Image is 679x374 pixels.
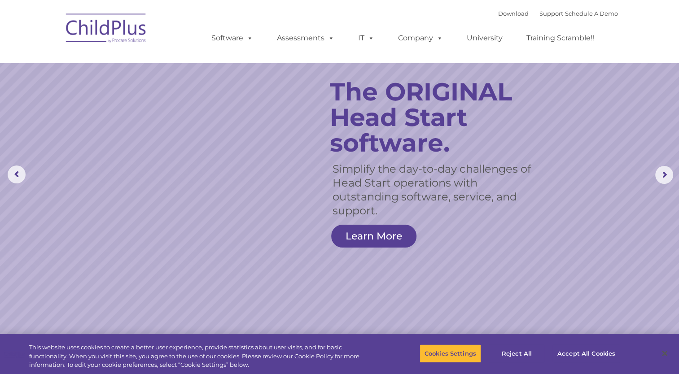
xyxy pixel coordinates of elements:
a: Company [389,29,452,47]
button: Reject All [489,344,545,363]
a: Assessments [268,29,343,47]
button: Cookies Settings [420,344,481,363]
a: University [458,29,512,47]
a: Training Scramble!! [517,29,603,47]
a: Learn More [331,225,416,248]
rs-layer: The ORIGINAL Head Start software. [330,79,542,156]
font: | [498,10,618,17]
div: This website uses cookies to create a better user experience, provide statistics about user visit... [29,343,373,370]
button: Close [655,344,675,363]
a: Download [498,10,529,17]
img: ChildPlus by Procare Solutions [61,7,151,52]
span: Phone number [125,96,163,103]
a: Schedule A Demo [565,10,618,17]
span: Last name [125,59,152,66]
a: IT [349,29,383,47]
a: Support [539,10,563,17]
a: Software [202,29,262,47]
rs-layer: Simplify the day-to-day challenges of Head Start operations with outstanding software, service, a... [333,162,531,217]
button: Accept All Cookies [552,344,620,363]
